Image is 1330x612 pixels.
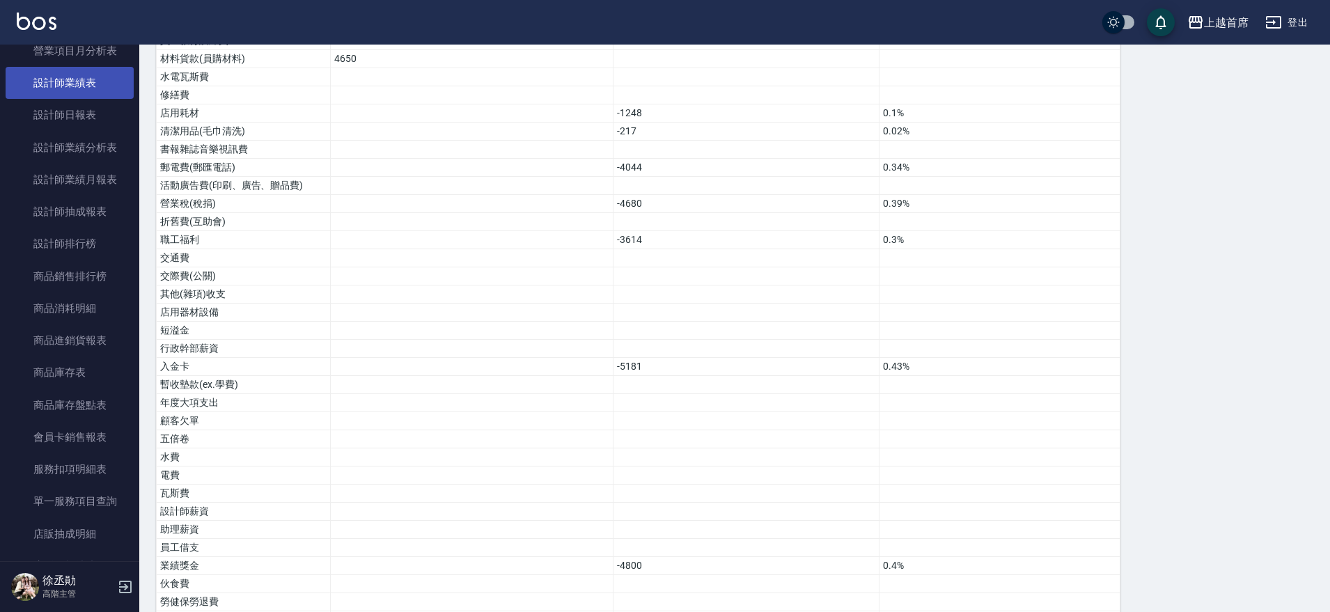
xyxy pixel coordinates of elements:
[157,249,331,267] td: 交通費
[6,324,134,356] a: 商品進銷貨報表
[157,448,331,466] td: 水費
[157,50,331,68] td: 材料貨款(員購材料)
[157,195,331,213] td: 營業稅(稅捐)
[6,132,134,164] a: 設計師業績分析表
[1147,8,1175,36] button: save
[6,99,134,131] a: 設計師日報表
[157,593,331,611] td: 勞健保勞退費
[879,195,1120,213] td: 0.39%
[157,412,331,430] td: 顧客欠單
[331,50,613,68] td: 4650
[157,86,331,104] td: 修繕費
[157,539,331,557] td: 員工借支
[613,231,879,249] td: -3614
[613,123,879,141] td: -217
[42,574,114,588] h5: 徐丞勛
[879,123,1120,141] td: 0.02%
[157,159,331,177] td: 郵電費(郵匯電話)
[157,340,331,358] td: 行政幹部薪資
[157,557,331,575] td: 業績獎金
[6,67,134,99] a: 設計師業績表
[157,503,331,521] td: 設計師薪資
[6,453,134,485] a: 服務扣項明細表
[613,195,879,213] td: -4680
[879,159,1120,177] td: 0.34%
[879,358,1120,376] td: 0.43%
[157,141,331,159] td: 書報雜誌音樂視訊費
[879,557,1120,575] td: 0.4%
[6,228,134,260] a: 設計師排行榜
[157,267,331,285] td: 交際費(公關)
[17,13,56,30] img: Logo
[157,322,331,340] td: 短溢金
[6,518,134,550] a: 店販抽成明細
[157,485,331,503] td: 瓦斯費
[157,394,331,412] td: 年度大項支出
[613,557,879,575] td: -4800
[6,485,134,517] a: 單一服務項目查詢
[157,123,331,141] td: 清潔用品(毛巾清洗)
[157,376,331,394] td: 暫收墊款(ex.學費)
[157,304,331,322] td: 店用器材設備
[157,358,331,376] td: 入金卡
[6,550,134,582] a: 店販分類抽成明細
[879,231,1120,249] td: 0.3%
[613,159,879,177] td: -4044
[6,196,134,228] a: 設計師抽成報表
[157,231,331,249] td: 職工福利
[6,356,134,389] a: 商品庫存表
[11,573,39,601] img: Person
[1260,10,1313,36] button: 登出
[157,466,331,485] td: 電費
[6,35,134,67] a: 營業項目月分析表
[157,430,331,448] td: 五倍卷
[6,260,134,292] a: 商品銷售排行榜
[157,213,331,231] td: 折舊費(互助會)
[157,575,331,593] td: 伙食費
[42,588,114,600] p: 高階主管
[6,389,134,421] a: 商品庫存盤點表
[1182,8,1254,37] button: 上越首席
[6,292,134,324] a: 商品消耗明細
[157,104,331,123] td: 店用耗材
[1204,14,1249,31] div: 上越首席
[613,358,879,376] td: -5181
[6,421,134,453] a: 會員卡銷售報表
[157,68,331,86] td: 水電瓦斯費
[6,164,134,196] a: 設計師業績月報表
[157,521,331,539] td: 助理薪資
[613,104,879,123] td: -1248
[879,104,1120,123] td: 0.1%
[157,177,331,195] td: 活動廣告費(印刷、廣告、贈品費)
[157,285,331,304] td: 其他(雜項)收支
